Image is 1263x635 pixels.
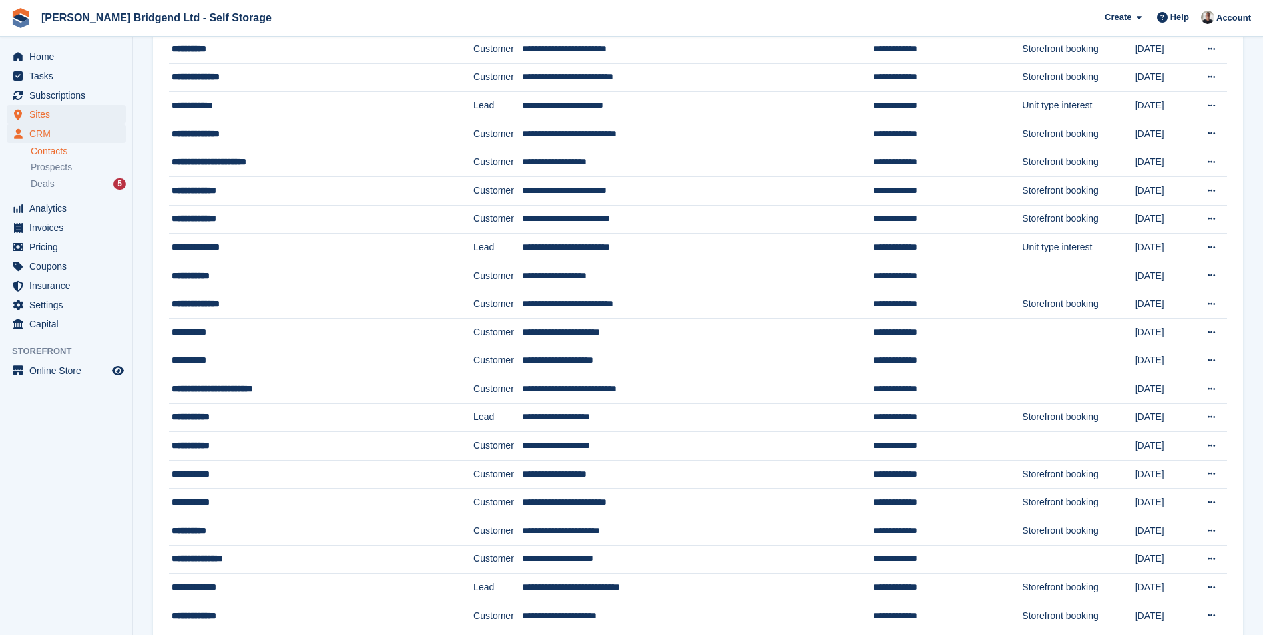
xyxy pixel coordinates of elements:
[473,347,522,375] td: Customer
[1216,11,1251,25] span: Account
[7,296,126,314] a: menu
[7,67,126,85] a: menu
[31,178,55,190] span: Deals
[473,602,522,630] td: Customer
[1135,602,1194,630] td: [DATE]
[36,7,277,29] a: [PERSON_NAME] Bridgend Ltd - Self Storage
[1135,375,1194,404] td: [DATE]
[473,545,522,574] td: Customer
[473,460,522,489] td: Customer
[473,574,522,602] td: Lead
[1022,205,1135,234] td: Storefront booking
[1022,120,1135,148] td: Storefront booking
[7,199,126,218] a: menu
[29,218,109,237] span: Invoices
[473,375,522,404] td: Customer
[1022,489,1135,517] td: Storefront booking
[29,67,109,85] span: Tasks
[1022,517,1135,546] td: Storefront booking
[1135,148,1194,177] td: [DATE]
[1135,574,1194,602] td: [DATE]
[1135,460,1194,489] td: [DATE]
[7,238,126,256] a: menu
[1022,290,1135,319] td: Storefront booking
[1201,11,1214,24] img: Rhys Jones
[473,92,522,120] td: Lead
[1135,262,1194,290] td: [DATE]
[1135,489,1194,517] td: [DATE]
[29,124,109,143] span: CRM
[1022,148,1135,177] td: Storefront booking
[1022,176,1135,205] td: Storefront booking
[1022,602,1135,630] td: Storefront booking
[1022,35,1135,63] td: Storefront booking
[29,47,109,66] span: Home
[1135,92,1194,120] td: [DATE]
[473,234,522,262] td: Lead
[29,296,109,314] span: Settings
[29,105,109,124] span: Sites
[1135,403,1194,432] td: [DATE]
[473,489,522,517] td: Customer
[1022,574,1135,602] td: Storefront booking
[1135,432,1194,461] td: [DATE]
[473,120,522,148] td: Customer
[1022,460,1135,489] td: Storefront booking
[473,432,522,461] td: Customer
[29,276,109,295] span: Insurance
[473,403,522,432] td: Lead
[473,318,522,347] td: Customer
[31,177,126,191] a: Deals 5
[7,86,126,105] a: menu
[29,361,109,380] span: Online Store
[1135,318,1194,347] td: [DATE]
[7,257,126,276] a: menu
[1170,11,1189,24] span: Help
[1135,347,1194,375] td: [DATE]
[473,63,522,92] td: Customer
[7,124,126,143] a: menu
[113,178,126,190] div: 5
[473,290,522,319] td: Customer
[1135,35,1194,63] td: [DATE]
[29,257,109,276] span: Coupons
[29,315,109,333] span: Capital
[1135,517,1194,546] td: [DATE]
[7,47,126,66] a: menu
[1105,11,1131,24] span: Create
[29,199,109,218] span: Analytics
[473,517,522,546] td: Customer
[473,205,522,234] td: Customer
[473,176,522,205] td: Customer
[1135,120,1194,148] td: [DATE]
[29,86,109,105] span: Subscriptions
[110,363,126,379] a: Preview store
[473,35,522,63] td: Customer
[1022,92,1135,120] td: Unit type interest
[31,160,126,174] a: Prospects
[1135,205,1194,234] td: [DATE]
[1135,234,1194,262] td: [DATE]
[7,315,126,333] a: menu
[7,218,126,237] a: menu
[1022,403,1135,432] td: Storefront booking
[1135,545,1194,574] td: [DATE]
[7,276,126,295] a: menu
[31,145,126,158] a: Contacts
[29,238,109,256] span: Pricing
[1135,176,1194,205] td: [DATE]
[1022,234,1135,262] td: Unit type interest
[473,262,522,290] td: Customer
[473,148,522,177] td: Customer
[1135,63,1194,92] td: [DATE]
[31,161,72,174] span: Prospects
[1135,290,1194,319] td: [DATE]
[1022,63,1135,92] td: Storefront booking
[11,8,31,28] img: stora-icon-8386f47178a22dfd0bd8f6a31ec36ba5ce8667c1dd55bd0f319d3a0aa187defe.svg
[7,361,126,380] a: menu
[7,105,126,124] a: menu
[12,345,132,358] span: Storefront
